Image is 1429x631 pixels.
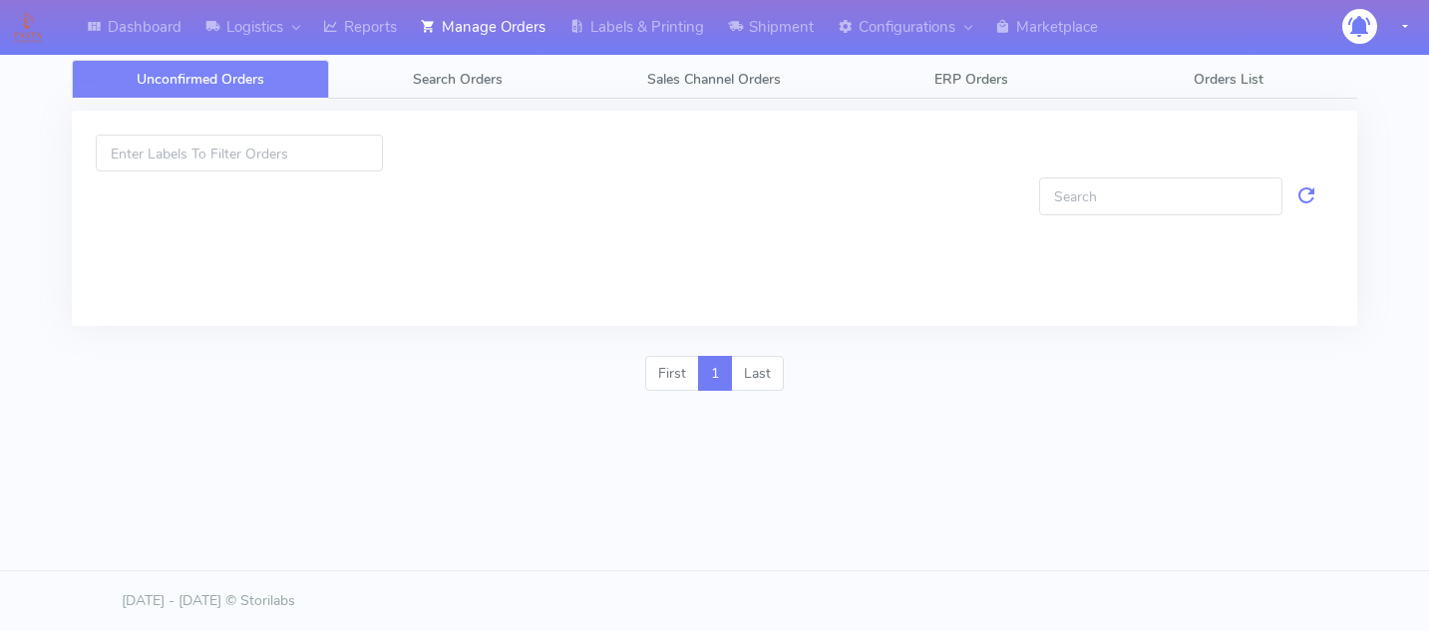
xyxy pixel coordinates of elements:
[137,70,264,89] span: Unconfirmed Orders
[413,70,503,89] span: Search Orders
[1039,177,1282,214] input: Search
[698,356,732,392] a: 1
[72,60,1357,99] ul: Tabs
[96,135,383,171] input: Enter Labels To Filter Orders
[647,70,781,89] span: Sales Channel Orders
[934,70,1008,89] span: ERP Orders
[1194,70,1263,89] span: Orders List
